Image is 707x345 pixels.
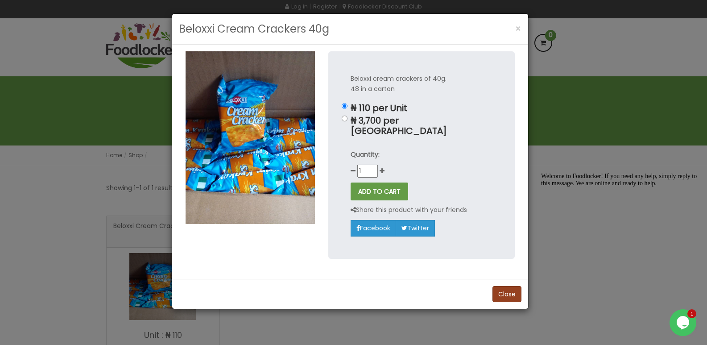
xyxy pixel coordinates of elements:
[670,309,698,336] iframe: chat widget
[396,220,435,236] a: Twitter
[515,22,521,35] span: ×
[351,116,492,136] p: ₦ 3,700 per [GEOGRAPHIC_DATA]
[342,103,347,109] input: ₦ 110 per Unit
[179,21,329,37] h3: Beloxxi Cream Crackers 40g
[351,205,467,215] p: Share this product with your friends
[351,150,380,159] strong: Quantity:
[4,4,164,18] div: Welcome to Foodlocker! If you need any help, simply reply to this message. We are online and read...
[351,74,492,94] p: Beloxxi cream crackers of 40g. 48 in a carton
[492,286,521,302] button: Close
[351,183,408,200] button: ADD TO CART
[351,220,396,236] a: Facebook
[511,20,526,38] button: Close
[351,103,492,113] p: ₦ 110 per Unit
[537,169,698,305] iframe: chat widget
[342,116,347,121] input: ₦ 3,700 per [GEOGRAPHIC_DATA]
[4,4,159,17] span: Welcome to Foodlocker! If you need any help, simply reply to this message. We are online and read...
[186,51,315,224] img: Beloxxi Cream Crackers 40g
